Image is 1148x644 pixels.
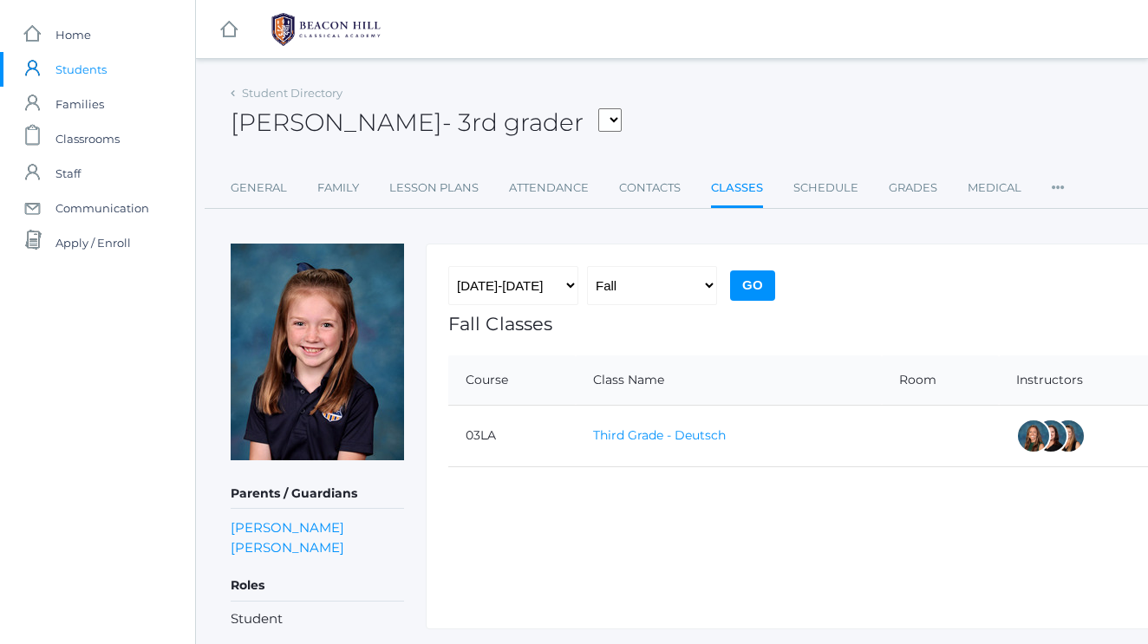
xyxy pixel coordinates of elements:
a: [PERSON_NAME] [231,537,344,557]
span: Staff [55,156,81,191]
td: 03LA [448,405,576,466]
span: Communication [55,191,149,225]
a: Schedule [793,171,858,205]
div: Juliana Fowler [1051,419,1086,453]
li: Student [231,609,404,629]
a: Grades [889,171,937,205]
span: - 3rd grader [442,107,584,137]
span: Home [55,17,91,52]
span: Classrooms [55,121,120,156]
a: Family [317,171,359,205]
a: Medical [968,171,1021,205]
a: Lesson Plans [389,171,479,205]
th: Course [448,355,576,406]
span: Apply / Enroll [55,225,131,260]
span: Students [55,52,107,87]
img: BHCALogos-05-308ed15e86a5a0abce9b8dd61676a3503ac9727e845dece92d48e8588c001991.png [261,8,391,51]
a: Contacts [619,171,681,205]
a: Classes [711,171,763,208]
th: Class Name [576,355,882,406]
a: Third Grade - Deutsch [593,427,726,443]
img: Fiona Watters [231,244,404,460]
h2: [PERSON_NAME] [231,109,622,136]
span: Families [55,87,104,121]
h5: Parents / Guardians [231,479,404,509]
a: [PERSON_NAME] [231,517,344,537]
a: General [231,171,287,205]
div: Andrea Deutsch [1016,419,1051,453]
input: Go [730,270,775,301]
a: Attendance [509,171,589,205]
div: Katie Watters [1034,419,1068,453]
th: Room [882,355,999,406]
a: Student Directory [242,86,342,100]
h5: Roles [231,571,404,601]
